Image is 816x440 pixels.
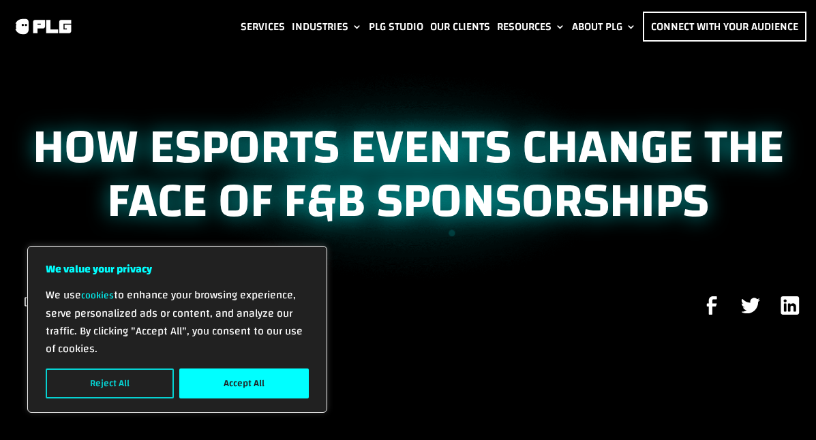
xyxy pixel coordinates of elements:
a: Connect with Your Audience [643,12,806,42]
a: cookies [81,287,114,304]
h1: How Esports Events Change the Face of F&B Sponsorships [14,121,802,235]
a: Industries [292,12,362,42]
img: linkedin icon [777,293,802,318]
div: We value your privacy [27,246,327,413]
a: Our Clients [430,12,490,42]
img: twitter icon [738,293,764,318]
p: We use to enhance your browsing experience, serve personalized ads or content, and analyze our tr... [46,286,309,358]
a: PLG Studio [369,12,423,42]
a: About PLG [572,12,636,42]
div: [DATE][PERSON_NAME] [24,293,387,311]
p: We value your privacy [46,260,309,278]
button: Accept All [179,368,309,398]
button: Reject All [46,368,174,398]
a: Services [241,12,285,42]
div: Sohbet Aracı [748,375,816,440]
a: Resources [497,12,565,42]
iframe: Chat Widget [748,375,816,440]
img: facebook icon [699,293,725,318]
